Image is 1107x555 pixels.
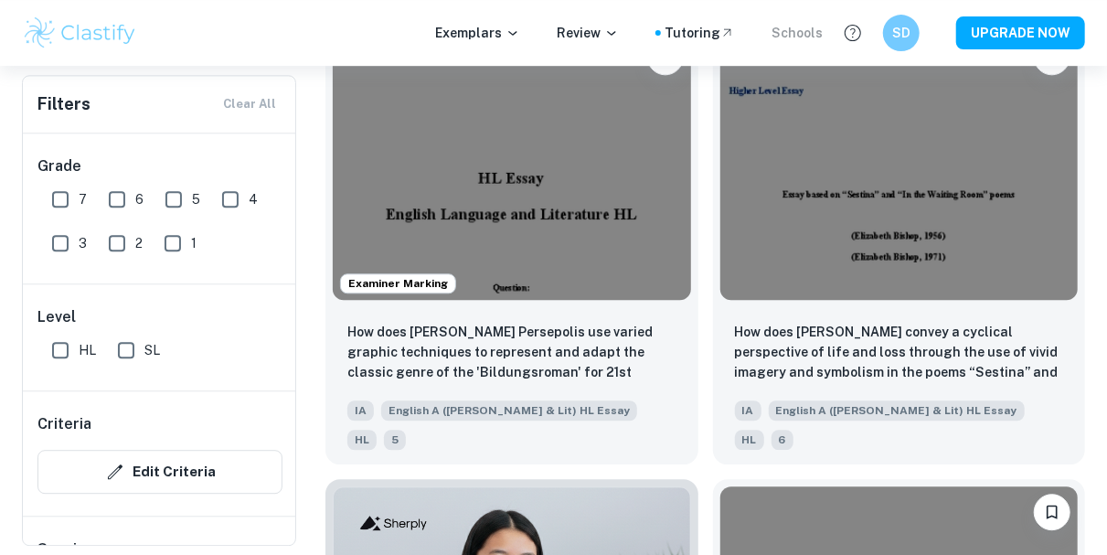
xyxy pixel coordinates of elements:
[37,155,282,177] h6: Grade
[381,400,637,421] span: English A ([PERSON_NAME] & Lit) HL Essay
[435,23,520,43] p: Exemplars
[665,23,735,43] a: Tutoring
[135,233,143,253] span: 2
[37,413,91,435] h6: Criteria
[37,450,282,494] button: Edit Criteria
[883,15,920,51] button: SD
[37,91,90,117] h6: Filters
[135,189,144,209] span: 6
[735,322,1064,384] p: How does Elizabeth Bishop convey a cyclical perspective of life and loss through the use of vivid...
[956,16,1085,49] button: UPGRADE NOW
[325,24,698,464] a: Examiner MarkingBookmarkHow does Marjane Satrapi’s Persepolis use varied graphic techniques to re...
[79,340,96,360] span: HL
[347,322,676,384] p: How does Marjane Satrapi’s Persepolis use varied graphic techniques to represent and adapt the cl...
[1034,494,1070,530] button: Bookmark
[192,189,200,209] span: 5
[333,31,691,300] img: English A (Lang & Lit) HL Essay IA example thumbnail: How does Marjane Satrapi’s Persepolis us
[22,15,138,51] img: Clastify logo
[769,400,1025,421] span: English A ([PERSON_NAME] & Lit) HL Essay
[341,275,455,292] span: Examiner Marking
[772,430,793,450] span: 6
[347,400,374,421] span: IA
[144,340,160,360] span: SL
[557,23,619,43] p: Review
[735,430,764,450] span: HL
[720,31,1079,300] img: English A (Lang & Lit) HL Essay IA example thumbnail: How does Elizabeth Bishop convey a cycli
[837,17,868,48] button: Help and Feedback
[384,430,406,450] span: 5
[891,23,912,43] h6: SD
[772,23,823,43] a: Schools
[347,430,377,450] span: HL
[713,24,1086,464] a: BookmarkHow does Elizabeth Bishop convey a cyclical perspective of life and loss through the use ...
[79,233,87,253] span: 3
[735,400,761,421] span: IA
[79,189,87,209] span: 7
[37,306,282,328] h6: Level
[191,233,197,253] span: 1
[249,189,258,209] span: 4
